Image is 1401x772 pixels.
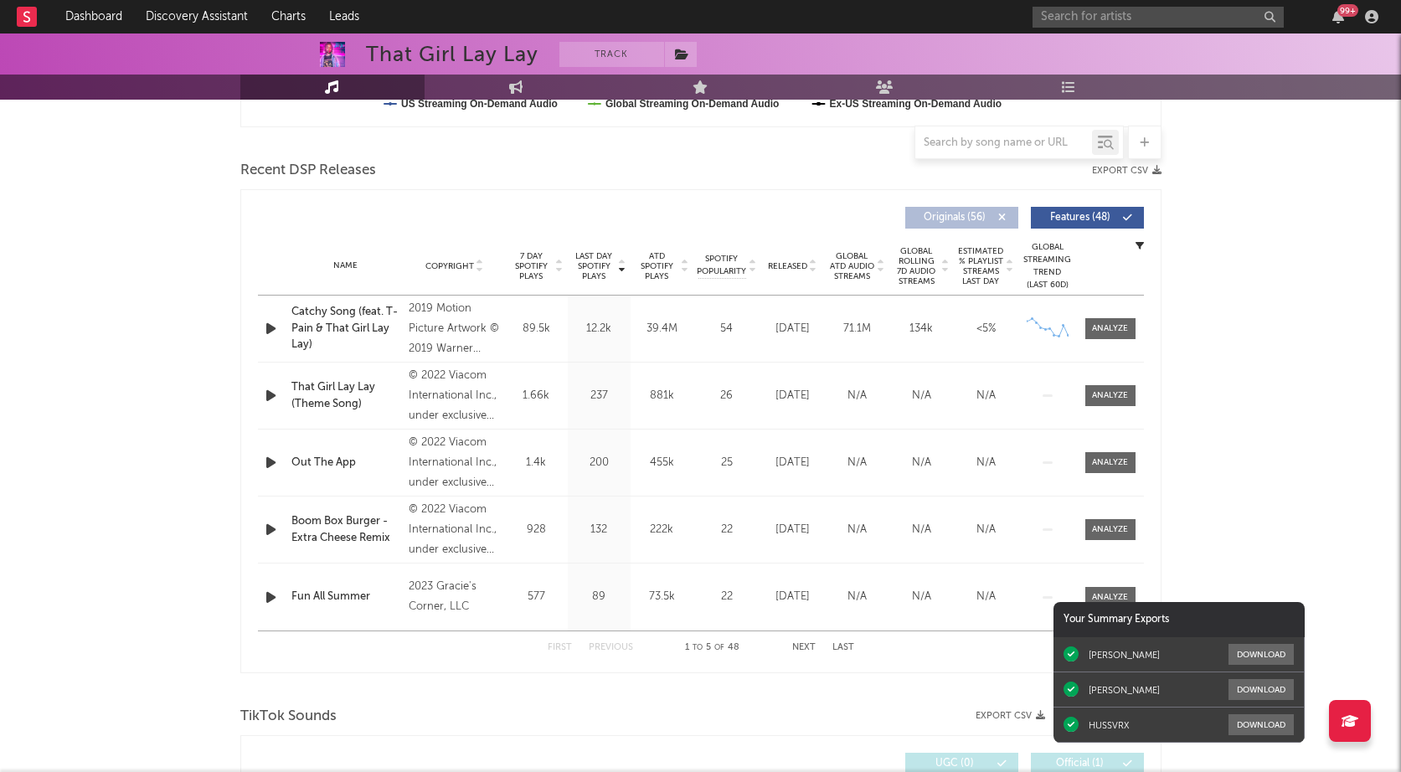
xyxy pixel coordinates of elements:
a: Fun All Summer [291,589,401,605]
div: N/A [894,522,950,538]
div: 12.2k [572,321,626,337]
div: 132 [572,522,626,538]
div: N/A [894,455,950,471]
span: Estimated % Playlist Streams Last Day [958,246,1004,286]
button: Download [1228,679,1294,700]
div: [PERSON_NAME] [1089,684,1160,696]
div: 1.4k [509,455,564,471]
div: <5% [958,321,1014,337]
div: Name [291,260,401,272]
div: 2019 Motion Picture Artwork © 2019 Warner Bros. Entertainment Inc. Motion Picture Photography © 2... [409,299,500,359]
span: Spotify Popularity [697,253,746,278]
div: N/A [829,455,885,471]
div: 99 + [1337,4,1358,17]
button: Download [1228,714,1294,735]
div: 1 5 48 [667,638,759,658]
button: Export CSV [1092,166,1161,176]
div: Your Summary Exports [1053,602,1305,637]
input: Search by song name or URL [915,136,1092,150]
div: 577 [509,589,564,605]
span: Originals ( 56 ) [916,213,993,223]
div: 54 [698,321,756,337]
span: Official ( 1 ) [1042,759,1119,769]
a: That Girl Lay Lay (Theme Song) [291,379,401,412]
div: [DATE] [765,455,821,471]
div: 71.1M [829,321,885,337]
div: 22 [698,522,756,538]
span: of [714,644,724,651]
a: Catchy Song (feat. T-Pain & That Girl Lay Lay) [291,304,401,353]
span: UGC ( 0 ) [916,759,993,769]
span: Recent DSP Releases [240,161,376,181]
div: 22 [698,589,756,605]
div: [DATE] [765,388,821,404]
div: 73.5k [635,589,689,605]
span: ATD Spotify Plays [635,251,679,281]
button: Next [792,643,816,652]
div: 928 [509,522,564,538]
div: N/A [958,455,1014,471]
div: 200 [572,455,626,471]
button: Originals(56) [905,207,1018,229]
div: 2023 Gracie's Corner, LLC [409,577,500,617]
div: N/A [829,589,885,605]
div: © 2022 Viacom International Inc., under exclusive license to Republic Records, a division of UMG ... [409,433,500,493]
div: 89.5k [509,321,564,337]
button: Last [832,643,854,652]
div: [DATE] [765,589,821,605]
div: N/A [958,388,1014,404]
button: Previous [589,643,633,652]
div: 39.4M [635,321,689,337]
button: Features(48) [1031,207,1144,229]
button: Download [1228,644,1294,665]
div: 237 [572,388,626,404]
div: 222k [635,522,689,538]
div: © 2022 Viacom International Inc., under exclusive license to Republic Records, a division of UMG ... [409,500,500,560]
div: 881k [635,388,689,404]
button: 99+ [1332,10,1344,23]
span: to [693,644,703,651]
text: Global Streaming On-Demand Audio [605,98,779,110]
div: That Girl Lay Lay [366,42,538,67]
div: 1.66k [509,388,564,404]
div: N/A [894,388,950,404]
div: [DATE] [765,321,821,337]
div: [DATE] [765,522,821,538]
div: HUSSVRX [1089,719,1130,731]
div: 26 [698,388,756,404]
span: Global Rolling 7D Audio Streams [894,246,940,286]
div: N/A [958,589,1014,605]
span: 7 Day Spotify Plays [509,251,554,281]
span: Global ATD Audio Streams [829,251,875,281]
button: + Add TikTok Sound [1045,712,1161,721]
div: 455k [635,455,689,471]
span: Features ( 48 ) [1042,213,1119,223]
text: Ex-US Streaming On-Demand Audio [829,98,1002,110]
span: TikTok Sounds [240,707,337,727]
div: N/A [829,522,885,538]
div: 25 [698,455,756,471]
text: US Streaming On-Demand Audio [401,98,558,110]
span: Last Day Spotify Plays [572,251,616,281]
div: Global Streaming Trend (Last 60D) [1022,241,1073,291]
button: Export CSV [976,711,1045,721]
div: N/A [829,388,885,404]
span: Released [768,261,807,271]
div: N/A [958,522,1014,538]
a: Boom Box Burger - Extra Cheese Remix [291,513,401,546]
button: Track [559,42,664,67]
div: 134k [894,321,950,337]
div: [PERSON_NAME] [1089,649,1160,661]
span: Copyright [425,261,474,271]
div: 89 [572,589,626,605]
div: N/A [894,589,950,605]
input: Search for artists [1033,7,1284,28]
div: © 2022 Viacom International Inc., under exclusive license to Republic Records, a division of UMG ... [409,366,500,426]
a: Out The App [291,455,401,471]
button: First [548,643,572,652]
